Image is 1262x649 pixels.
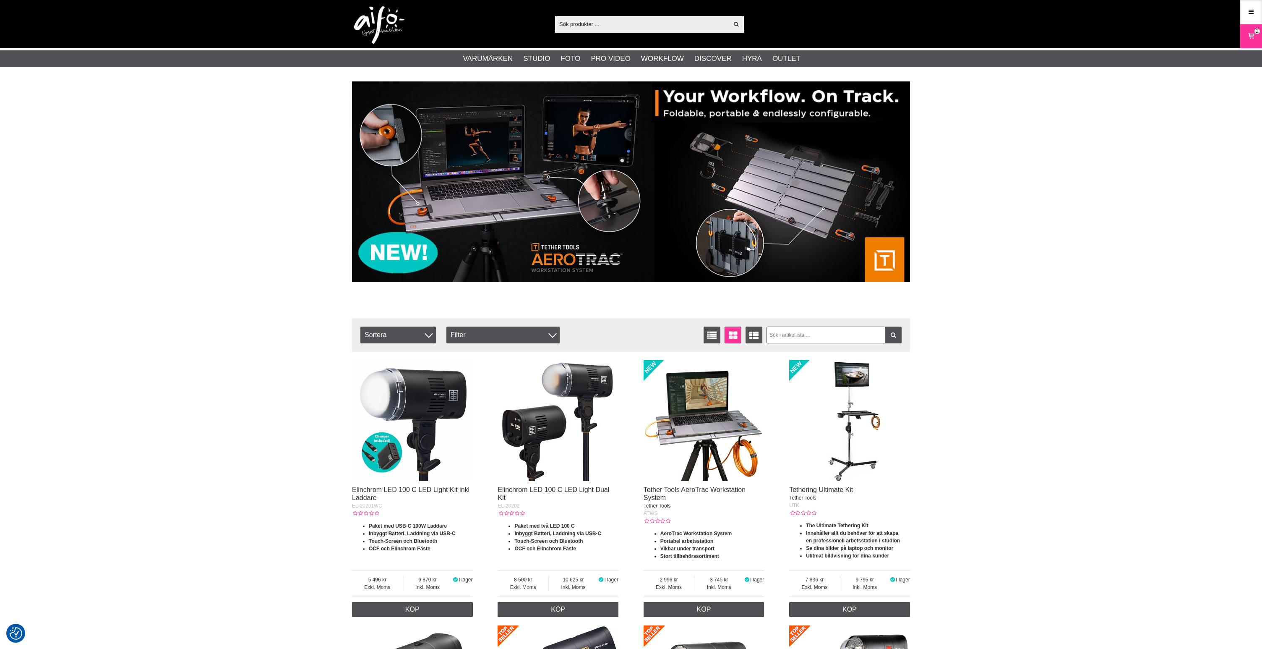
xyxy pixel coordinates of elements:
i: I lager [452,577,459,583]
span: ATWS [644,510,658,516]
span: Inkl. Moms [549,584,598,591]
a: Utökad listvisning [746,327,762,343]
strong: Inbyggt Batteri, Laddning via USB-C [369,531,456,536]
a: Varumärken [463,53,513,64]
span: I lager [750,577,764,583]
img: Elinchrom LED 100 C LED Light Dual Kit [498,360,618,481]
strong: en professionell arbetsstation i studion [806,538,900,544]
a: Foto [561,53,580,64]
strong: Portabel arbetsstation [660,538,714,544]
a: Filtrera [885,327,902,343]
strong: AeroTrac Workstation System [660,531,732,536]
span: 10 625 [549,576,598,584]
span: EL-20202 [498,503,519,509]
span: Exkl. Moms [498,584,548,591]
a: Fönstervisning [725,327,741,343]
span: I lager [896,577,910,583]
strong: Innehåller allt du behöver för att skapa [806,530,898,536]
img: Elinchrom LED 100 C LED Light Kit inkl Laddare [352,360,473,481]
strong: Touch-Screen och Bluetooth [514,538,583,544]
span: 2 996 [644,576,694,584]
span: I lager [459,577,472,583]
span: 8 500 [498,576,548,584]
strong: OCF och Elinchrom Fäste [514,546,576,552]
span: I lager [605,577,618,583]
a: Köp [352,602,473,617]
span: Tether Tools [789,495,816,501]
span: UTK [789,502,799,508]
a: Workflow [641,53,684,64]
strong: Vikbar under transport [660,546,714,552]
span: Inkl. Moms [694,584,743,591]
span: Sortera [360,327,436,343]
span: Exkl. Moms [644,584,694,591]
img: logo.png [354,6,404,44]
span: Exkl. Moms [352,584,403,591]
a: Hyra [742,53,762,64]
img: Tether Tools AeroTrac Workstation System [644,360,764,481]
img: Tethering Ultimate Kit [789,360,910,481]
span: EL-20201WC [352,503,382,509]
strong: Ulitmat bildvisning för dina kunder [806,553,889,559]
a: Elinchrom LED 100 C LED Light Kit inkl Laddare [352,486,469,501]
input: Sök i artikellista ... [767,327,902,343]
input: Sök produkter ... [555,18,728,30]
img: Revisit consent button [10,627,22,640]
div: Filter [446,327,560,343]
span: 7 836 [789,576,840,584]
a: Elinchrom LED 100 C LED Light Dual Kit [498,486,609,501]
a: Köp [644,602,764,617]
i: I lager [743,577,750,583]
a: Outlet [772,53,800,64]
a: Köp [498,602,618,617]
a: Pro Video [591,53,630,64]
i: I lager [598,577,605,583]
div: Kundbetyg: 0 [644,517,670,525]
span: 3 745 [694,576,743,584]
span: 5 496 [352,576,403,584]
a: 2 [1241,26,1262,46]
strong: Inbyggt Batteri, Laddning via USB-C [514,531,601,536]
div: Kundbetyg: 0 [352,510,379,517]
span: Exkl. Moms [789,584,840,591]
strong: Se dina bilder på laptop och monitor [806,545,893,551]
img: Annons:007 banner-header-aerotrac-1390x500.jpg [352,81,910,282]
strong: Stort tillbehörssortiment [660,553,719,559]
a: Listvisning [704,327,720,343]
button: Samtyckesinställningar [10,626,22,641]
strong: The Ultimate Tethering Kit [806,523,868,529]
a: Köp [789,602,910,617]
strong: OCF och Elinchrom Fäste [369,546,430,552]
div: Kundbetyg: 0 [498,510,524,517]
span: 9 795 [840,576,889,584]
div: Kundbetyg: 0 [789,509,816,517]
i: I lager [889,577,896,583]
strong: Paket med två LED 100 C [514,523,574,529]
a: Studio [523,53,550,64]
a: Tethering Ultimate Kit [789,486,853,493]
strong: Paket med USB-C 100W Laddare [369,523,447,529]
a: Tether Tools AeroTrac Workstation System [644,486,746,501]
span: Tether Tools [644,503,670,509]
span: 6 870 [403,576,452,584]
span: Inkl. Moms [403,584,452,591]
span: 2 [1256,27,1259,35]
a: Discover [694,53,732,64]
span: Inkl. Moms [840,584,889,591]
strong: Touch-Screen och Bluetooth [369,538,437,544]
